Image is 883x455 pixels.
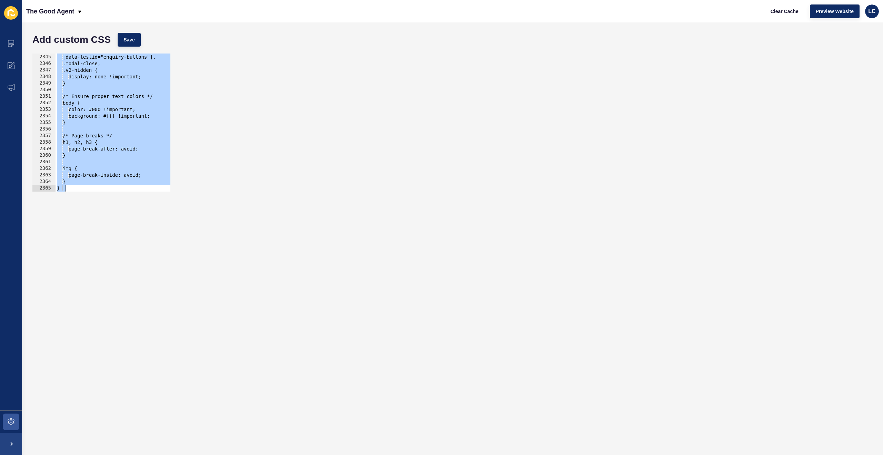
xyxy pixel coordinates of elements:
[32,146,56,152] div: 2359
[26,3,74,20] p: The Good Agent
[771,8,798,15] span: Clear Cache
[32,119,56,126] div: 2355
[32,67,56,74] div: 2347
[123,36,135,43] span: Save
[32,113,56,119] div: 2354
[32,126,56,133] div: 2356
[32,172,56,178] div: 2363
[32,152,56,159] div: 2360
[118,33,141,47] button: Save
[32,93,56,100] div: 2351
[32,60,56,67] div: 2346
[32,74,56,80] div: 2348
[810,4,860,18] button: Preview Website
[32,159,56,165] div: 2361
[32,80,56,87] div: 2349
[32,178,56,185] div: 2364
[32,87,56,93] div: 2350
[32,185,56,192] div: 2365
[32,133,56,139] div: 2357
[816,8,854,15] span: Preview Website
[32,106,56,113] div: 2353
[32,139,56,146] div: 2358
[868,8,875,15] span: LC
[32,54,56,60] div: 2345
[765,4,804,18] button: Clear Cache
[32,165,56,172] div: 2362
[32,36,111,43] h1: Add custom CSS
[32,100,56,106] div: 2352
